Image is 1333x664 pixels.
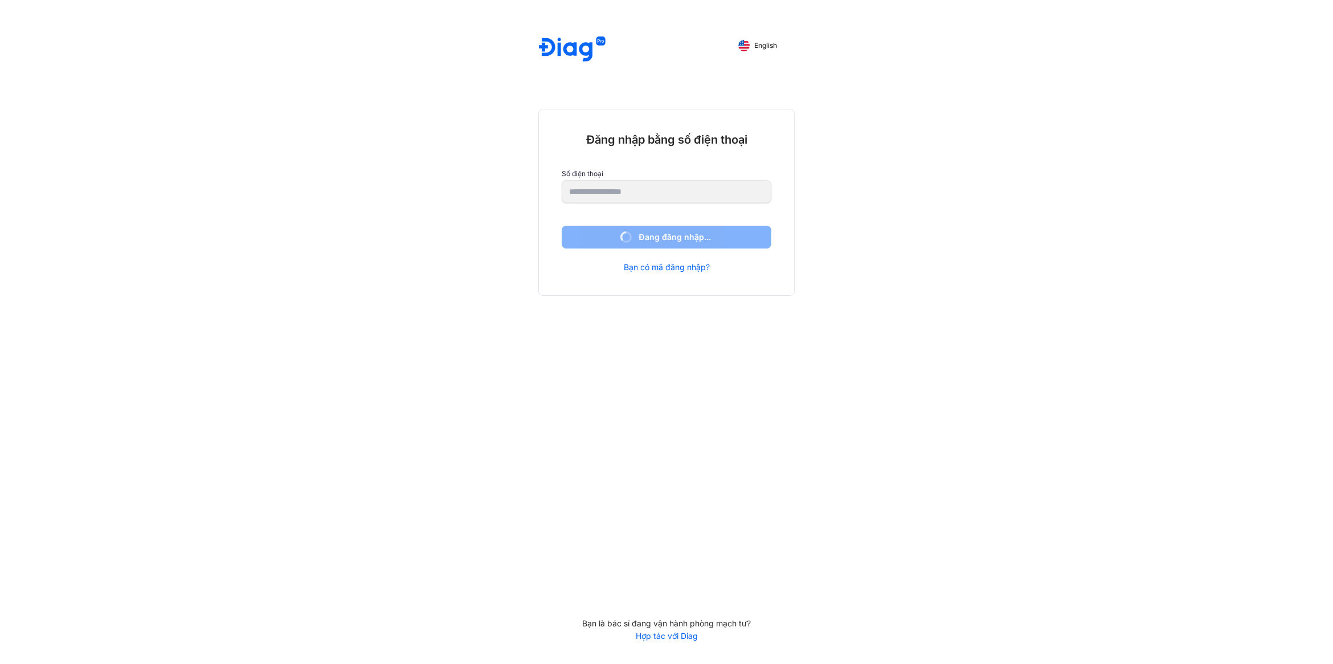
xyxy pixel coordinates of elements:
[754,42,777,50] span: English
[562,170,771,178] label: Số điện thoại
[562,132,771,147] div: Đăng nhập bằng số điện thoại
[538,631,795,641] a: Hợp tác với Diag
[624,262,710,272] a: Bạn có mã đăng nhập?
[538,618,795,629] div: Bạn là bác sĩ đang vận hành phòng mạch tư?
[539,36,606,63] img: logo
[562,226,771,249] button: Đang đăng nhập...
[730,36,785,55] button: English
[738,40,750,51] img: English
